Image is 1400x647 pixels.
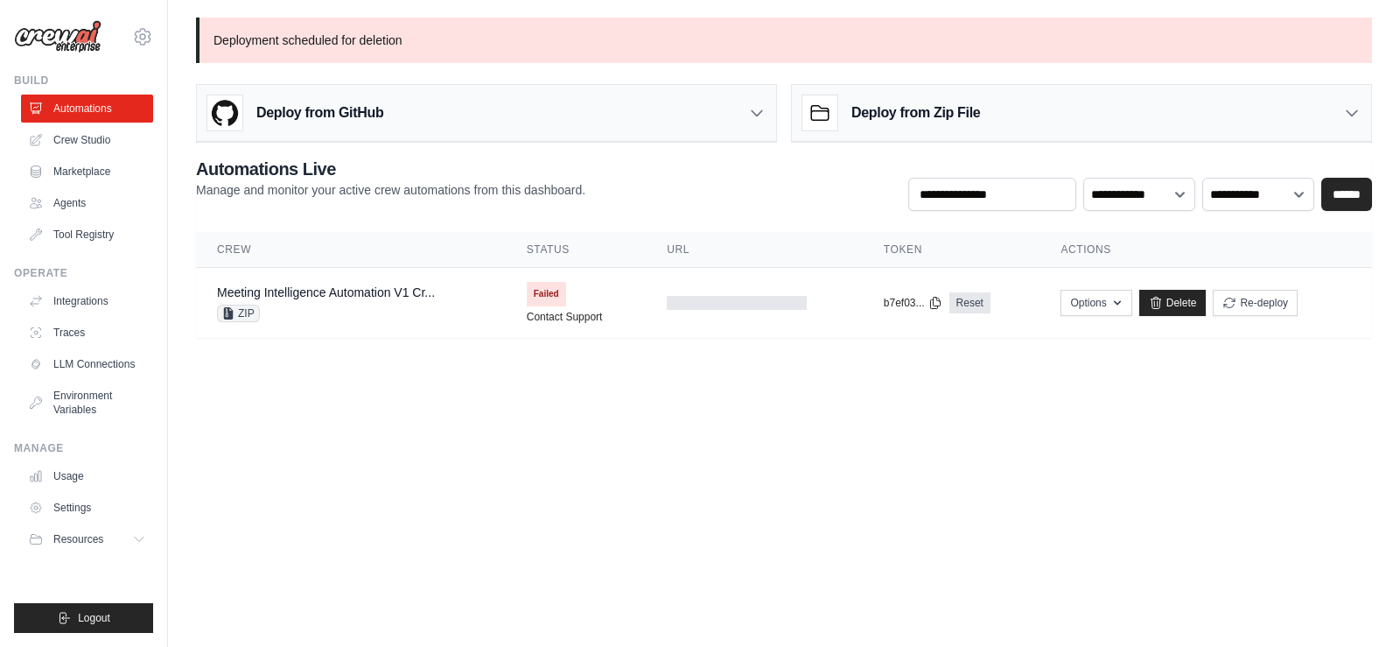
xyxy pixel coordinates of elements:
[78,611,110,625] span: Logout
[863,232,1040,268] th: Token
[949,292,990,313] a: Reset
[207,95,242,130] img: GitHub Logo
[21,494,153,522] a: Settings
[21,319,153,347] a: Traces
[1139,290,1207,316] a: Delete
[196,18,1372,63] p: Deployment scheduled for deletion
[256,102,383,123] h3: Deploy from GitHub
[21,158,153,186] a: Marketplace
[21,95,153,123] a: Automations
[1060,290,1131,316] button: Options
[14,603,153,633] button: Logout
[1213,290,1298,316] button: Re-deploy
[506,232,646,268] th: Status
[14,74,153,88] div: Build
[21,382,153,424] a: Environment Variables
[851,102,980,123] h3: Deploy from Zip File
[527,282,566,306] span: Failed
[14,441,153,455] div: Manage
[196,181,585,199] p: Manage and monitor your active crew automations from this dashboard.
[21,287,153,315] a: Integrations
[196,232,506,268] th: Crew
[527,310,603,324] a: Contact Support
[21,126,153,154] a: Crew Studio
[14,20,101,53] img: Logo
[21,525,153,553] button: Resources
[196,157,585,181] h2: Automations Live
[21,189,153,217] a: Agents
[21,462,153,490] a: Usage
[21,350,153,378] a: LLM Connections
[1039,232,1372,268] th: Actions
[53,532,103,546] span: Resources
[21,221,153,249] a: Tool Registry
[217,285,435,299] a: Meeting Intelligence Automation V1 Cr...
[646,232,863,268] th: URL
[884,296,942,310] button: b7ef03...
[14,266,153,280] div: Operate
[217,305,260,322] span: ZIP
